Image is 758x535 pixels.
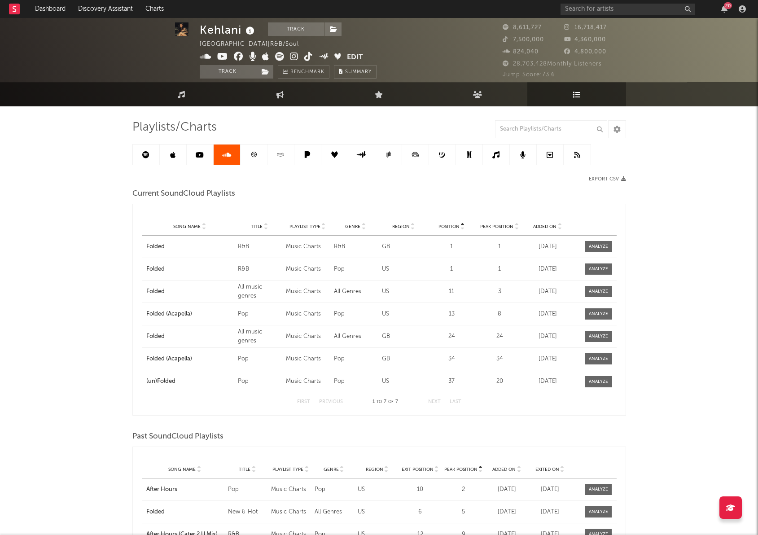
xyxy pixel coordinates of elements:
[132,189,235,199] span: Current SoundCloud Playlists
[401,508,439,517] div: 6
[200,22,257,37] div: Kehlani
[238,328,281,345] div: All music genres
[503,49,539,55] span: 824,040
[334,65,377,79] button: Summary
[377,400,382,404] span: to
[561,4,695,15] input: Search for artists
[444,485,483,494] div: 2
[430,355,473,364] div: 34
[286,355,329,364] div: Music Charts
[297,399,310,404] button: First
[286,242,329,251] div: Music Charts
[146,377,233,386] a: (un)Folded
[361,397,410,408] div: 1 7 7
[589,176,626,182] button: Export CSV
[480,224,513,229] span: Peak Position
[526,242,570,251] div: [DATE]
[402,467,434,472] span: Exit Position
[503,25,542,31] span: 8,611,727
[478,355,521,364] div: 34
[444,467,478,472] span: Peak Position
[286,287,329,296] div: Music Charts
[334,242,377,251] div: R&B
[478,242,521,251] div: 1
[334,310,377,319] div: Pop
[478,332,521,341] div: 24
[228,485,267,494] div: Pop
[430,265,473,274] div: 1
[382,355,425,364] div: GB
[438,224,460,229] span: Position
[564,37,606,43] span: 4,360,000
[428,399,441,404] button: Next
[526,265,570,274] div: [DATE]
[392,224,410,229] span: Region
[146,485,224,494] a: After Hours
[228,508,267,517] div: New & Hot
[478,287,521,296] div: 3
[366,467,383,472] span: Region
[345,224,360,229] span: Genre
[334,332,377,341] div: All Genres
[444,508,483,517] div: 5
[200,65,256,79] button: Track
[132,122,217,133] span: Playlists/Charts
[286,265,329,274] div: Music Charts
[251,224,263,229] span: Title
[289,224,320,229] span: Playlist Type
[564,25,607,31] span: 16,718,417
[238,310,281,319] div: Pop
[146,355,233,364] a: Folded (Acapella)
[533,224,556,229] span: Added On
[146,242,233,251] div: Folded
[358,485,396,494] div: US
[430,332,473,341] div: 24
[382,310,425,319] div: US
[382,332,425,341] div: GB
[272,467,303,472] span: Playlist Type
[146,332,233,341] a: Folded
[724,2,732,9] div: 20
[146,310,233,319] div: Folded (Acapella)
[450,399,461,404] button: Last
[146,265,233,274] a: Folded
[478,377,521,386] div: 20
[564,49,606,55] span: 4,800,000
[334,355,377,364] div: Pop
[286,377,329,386] div: Music Charts
[238,265,281,274] div: R&B
[238,355,281,364] div: Pop
[382,377,425,386] div: US
[286,332,329,341] div: Music Charts
[239,467,250,472] span: Title
[492,467,516,472] span: Added On
[535,467,559,472] span: Exited On
[487,485,526,494] div: [DATE]
[278,65,329,79] a: Benchmark
[478,265,521,274] div: 1
[526,355,570,364] div: [DATE]
[290,67,324,78] span: Benchmark
[495,120,607,138] input: Search Playlists/Charts
[324,467,339,472] span: Genre
[526,287,570,296] div: [DATE]
[315,508,353,517] div: All Genres
[526,310,570,319] div: [DATE]
[238,377,281,386] div: Pop
[271,508,310,517] div: Music Charts
[503,37,544,43] span: 7,500,000
[345,70,372,75] span: Summary
[347,52,363,63] button: Edit
[334,265,377,274] div: Pop
[286,310,329,319] div: Music Charts
[132,431,223,442] span: Past SoundCloud Playlists
[530,508,569,517] div: [DATE]
[334,287,377,296] div: All Genres
[146,508,224,517] a: Folded
[146,287,233,296] a: Folded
